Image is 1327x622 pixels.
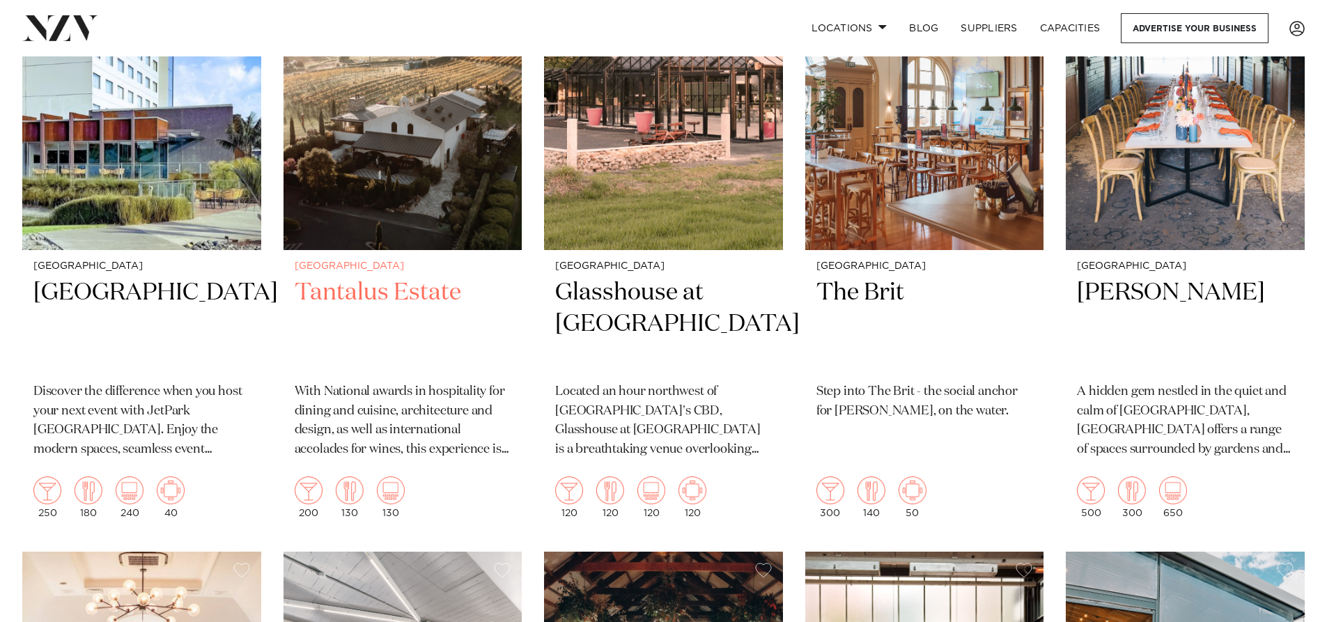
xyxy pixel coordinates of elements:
[596,476,624,518] div: 120
[116,476,143,504] img: theatre.png
[1029,13,1112,43] a: Capacities
[1077,277,1294,371] h2: [PERSON_NAME]
[295,277,511,371] h2: Tantalus Estate
[555,476,583,504] img: cocktail.png
[1159,476,1187,504] img: theatre.png
[33,382,250,460] p: Discover the difference when you host your next event with JetPark [GEOGRAPHIC_DATA]. Enjoy the m...
[637,476,665,518] div: 120
[1077,476,1105,518] div: 500
[857,476,885,504] img: dining.png
[637,476,665,504] img: theatre.png
[555,261,772,272] small: [GEOGRAPHIC_DATA]
[857,476,885,518] div: 140
[1077,476,1105,504] img: cocktail.png
[1077,382,1294,460] p: A hidden gem nestled in the quiet and calm of [GEOGRAPHIC_DATA], [GEOGRAPHIC_DATA] offers a range...
[678,476,706,504] img: meeting.png
[33,261,250,272] small: [GEOGRAPHIC_DATA]
[1159,476,1187,518] div: 650
[816,476,844,518] div: 300
[22,15,98,40] img: nzv-logo.png
[377,476,405,504] img: theatre.png
[555,476,583,518] div: 120
[1118,476,1146,518] div: 300
[157,476,185,518] div: 40
[336,476,364,504] img: dining.png
[295,476,323,504] img: cocktail.png
[555,277,772,371] h2: Glasshouse at [GEOGRAPHIC_DATA]
[33,476,61,518] div: 250
[75,476,102,504] img: dining.png
[816,261,1033,272] small: [GEOGRAPHIC_DATA]
[33,476,61,504] img: cocktail.png
[1077,261,1294,272] small: [GEOGRAPHIC_DATA]
[295,476,323,518] div: 200
[33,277,250,371] h2: [GEOGRAPHIC_DATA]
[1121,13,1268,43] a: Advertise your business
[899,476,926,504] img: meeting.png
[157,476,185,504] img: meeting.png
[816,382,1033,421] p: Step into The Brit - the social anchor for [PERSON_NAME], on the water.
[898,13,949,43] a: BLOG
[949,13,1028,43] a: SUPPLIERS
[1118,476,1146,504] img: dining.png
[295,261,511,272] small: [GEOGRAPHIC_DATA]
[336,476,364,518] div: 130
[816,277,1033,371] h2: The Brit
[596,476,624,504] img: dining.png
[295,382,511,460] p: With National awards in hospitality for dining and cuisine, architecture and design, as well as i...
[899,476,926,518] div: 50
[555,382,772,460] p: Located an hour northwest of [GEOGRAPHIC_DATA]'s CBD, Glasshouse at [GEOGRAPHIC_DATA] is a breath...
[800,13,898,43] a: Locations
[116,476,143,518] div: 240
[678,476,706,518] div: 120
[816,476,844,504] img: cocktail.png
[75,476,102,518] div: 180
[377,476,405,518] div: 130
